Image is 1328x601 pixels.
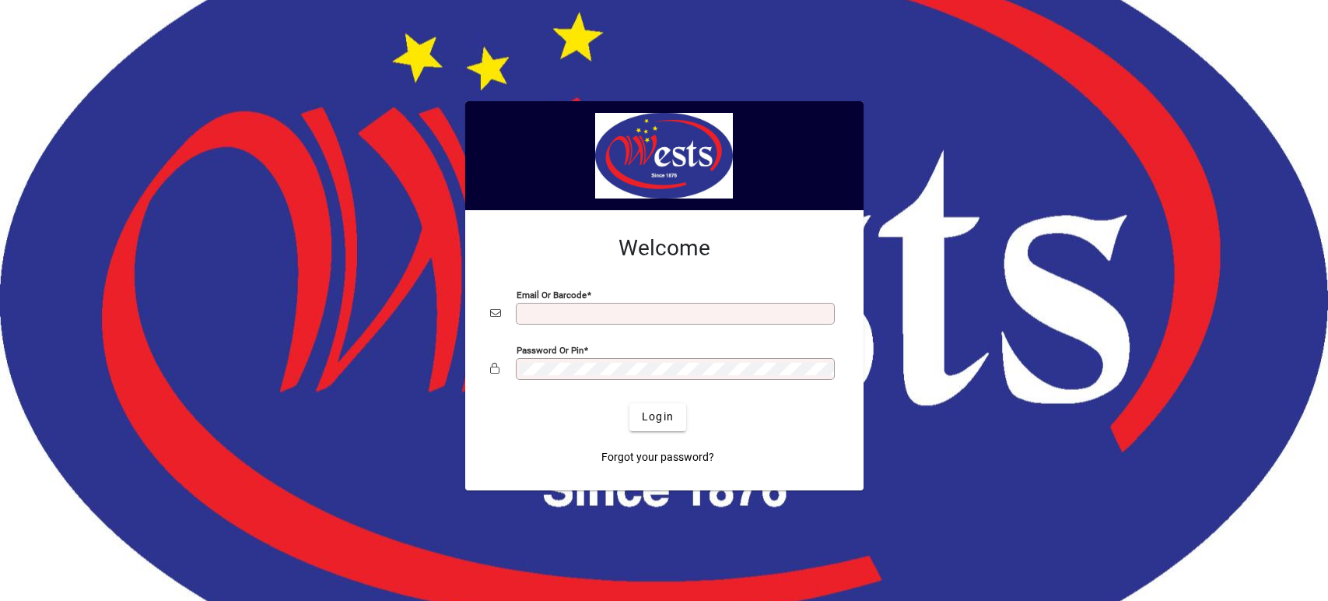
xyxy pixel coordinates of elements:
[517,289,587,300] mat-label: Email or Barcode
[517,344,583,355] mat-label: Password or Pin
[601,449,714,466] span: Forgot your password?
[642,409,674,425] span: Login
[629,403,686,431] button: Login
[595,444,720,472] a: Forgot your password?
[490,235,839,262] h2: Welcome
